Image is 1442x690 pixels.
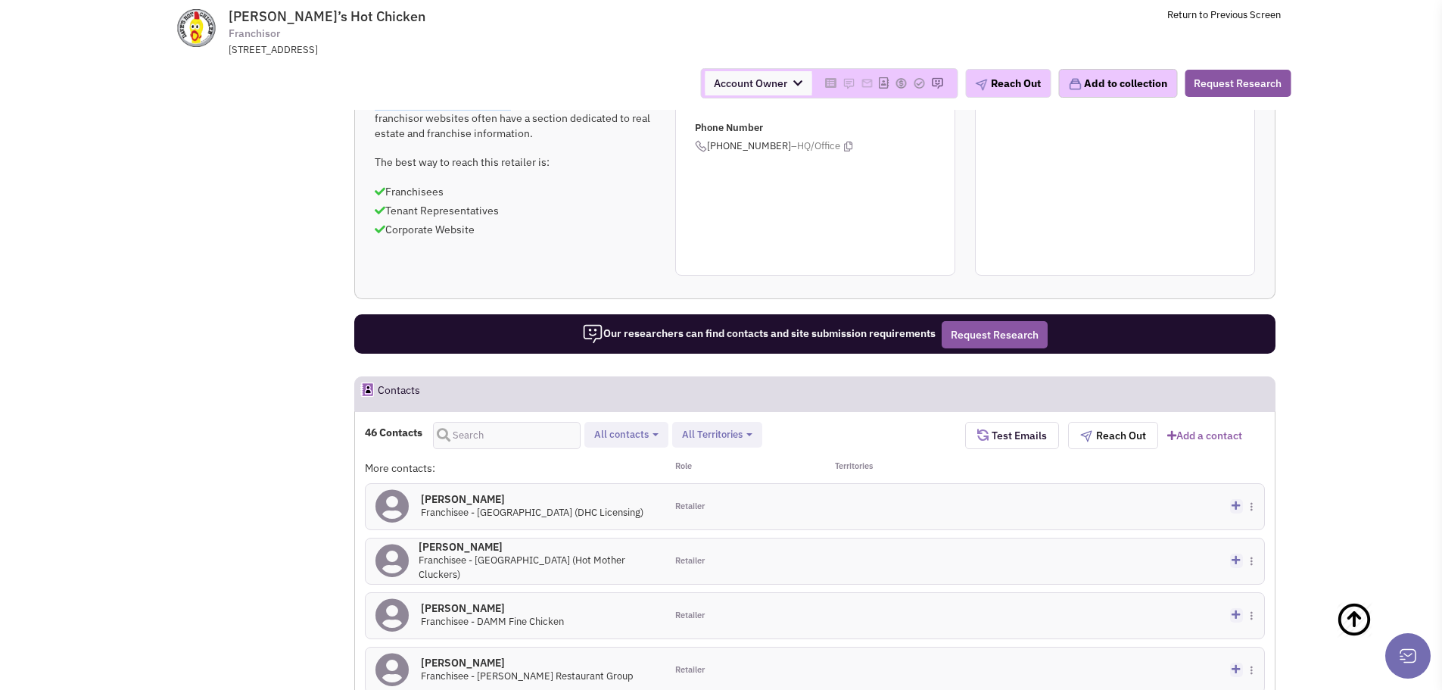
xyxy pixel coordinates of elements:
[931,77,943,89] img: Please add to your accounts
[675,610,705,622] span: Retailer
[682,428,743,441] span: All Territories
[229,8,425,25] span: [PERSON_NAME]’s Hot Chicken
[791,139,840,154] span: –HQ/Office
[861,77,873,89] img: Please add to your accounts
[695,140,707,152] img: icon-phone.png
[1167,428,1242,443] a: Add a contact
[229,43,624,58] div: [STREET_ADDRESS]
[913,77,925,89] img: Please add to your accounts
[675,555,705,567] span: Retailer
[675,501,705,513] span: Retailer
[1058,69,1177,98] button: Add to collection
[677,427,757,443] button: All Territories
[419,554,625,581] span: Franchisee - [GEOGRAPHIC_DATA] (Hot Mother Cluckers)
[842,77,855,89] img: Please add to your accounts
[1185,70,1291,97] button: Request Research
[375,155,655,170] p: The best way to reach this retailer is:
[421,506,643,519] span: Franchisee - [GEOGRAPHIC_DATA] (DHC Licensing)
[942,321,1048,348] button: Request Research
[378,377,420,411] h2: Contacts
[594,428,649,441] span: All contacts
[421,615,564,628] span: Franchisee - DAMM Fine Chicken
[229,26,280,42] span: Franchisor
[1080,430,1092,442] img: plane.png
[421,492,643,506] h4: [PERSON_NAME]
[895,77,907,89] img: Please add to your accounts
[375,222,655,237] p: Corporate Website
[582,326,936,340] span: Our researchers can find contacts and site submission requirements
[375,203,655,218] p: Tenant Representatives
[375,184,655,199] p: Franchisees
[695,121,955,136] p: Phone Number
[365,426,422,439] h4: 46 Contacts
[815,461,965,476] div: Territories
[590,427,663,443] button: All contacts
[695,139,955,154] span: [PHONE_NUMBER]
[421,656,634,670] h4: [PERSON_NAME]
[975,79,987,91] img: plane.png
[1068,422,1158,449] button: Reach Out
[421,601,564,615] h4: [PERSON_NAME]
[965,69,1051,98] button: Reach Out
[421,670,634,682] span: Franchisee - [PERSON_NAME] Restaurant Group
[433,422,581,449] input: Search
[665,461,815,476] div: Role
[675,664,705,676] span: Retailer
[965,422,1059,449] button: Test Emails
[1336,586,1412,685] a: Back To Top
[989,429,1047,442] span: Test Emails
[582,323,603,345] img: icon-researcher-20.png
[1068,77,1082,91] img: icon-collection-lavender.png
[1167,8,1281,21] a: Return to Previous Screen
[705,71,811,95] span: Account Owner
[419,540,656,554] h4: [PERSON_NAME]
[365,461,665,476] div: More contacts:
[375,80,655,141] p: Approaching regional franchisees and tenant representatives is a great way to reach out. Addition...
